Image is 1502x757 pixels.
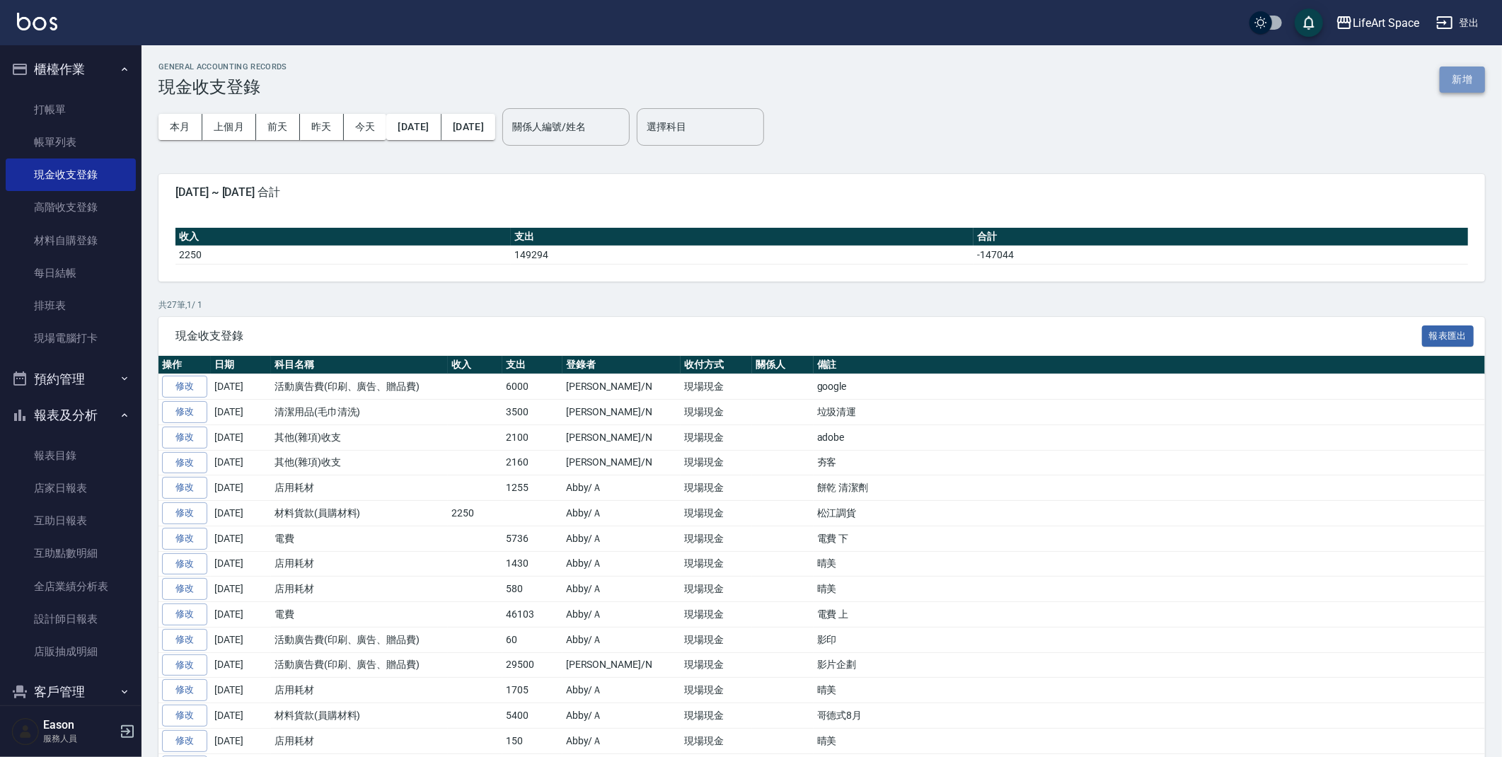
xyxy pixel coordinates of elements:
td: 46103 [502,602,562,628]
td: [DATE] [211,678,271,703]
td: Abby/Ａ [562,577,681,602]
td: Abby/Ａ [562,678,681,703]
a: 報表匯出 [1422,328,1474,342]
td: [PERSON_NAME]/N [562,424,681,450]
td: [PERSON_NAME]/N [562,374,681,400]
button: 前天 [256,114,300,140]
button: 新增 [1440,67,1485,93]
a: 新增 [1440,72,1485,86]
span: [DATE] ~ [DATE] 合計 [175,185,1468,200]
a: 現場電腦打卡 [6,322,136,354]
a: 打帳單 [6,93,136,126]
button: save [1295,8,1323,37]
button: 登出 [1431,10,1485,36]
a: 材料自購登錄 [6,224,136,257]
h2: GENERAL ACCOUNTING RECORDS [158,62,287,71]
p: 共 27 筆, 1 / 1 [158,299,1485,311]
button: 客戶管理 [6,674,136,710]
td: 活動廣告費(印刷、廣告、贈品費) [271,374,448,400]
td: 現場現金 [681,652,752,678]
td: [PERSON_NAME]/N [562,400,681,425]
a: 修改 [162,502,207,524]
a: 店家日報表 [6,472,136,504]
th: 登錄者 [562,356,681,374]
td: [PERSON_NAME]/N [562,450,681,475]
h3: 現金收支登錄 [158,77,287,97]
td: 哥德式8月 [814,703,1485,729]
td: [DATE] [211,728,271,753]
td: [DATE] [211,703,271,729]
th: 日期 [211,356,271,374]
td: 晴美 [814,678,1485,703]
button: 報表及分析 [6,397,136,434]
td: 活動廣告費(印刷、廣告、贈品費) [271,652,448,678]
td: Abby/Ａ [562,475,681,501]
a: 修改 [162,654,207,676]
td: 其他(雜項)收支 [271,424,448,450]
td: Abby/Ａ [562,602,681,628]
td: 580 [502,577,562,602]
td: [DATE] [211,551,271,577]
td: 現場現金 [681,400,752,425]
td: [DATE] [211,400,271,425]
button: LifeArt Space [1330,8,1425,37]
td: [DATE] [211,501,271,526]
a: 現金收支登錄 [6,158,136,191]
img: Person [11,717,40,746]
a: 報表目錄 [6,439,136,472]
td: 60 [502,627,562,652]
button: 報表匯出 [1422,325,1474,347]
td: 29500 [502,652,562,678]
td: 1255 [502,475,562,501]
td: 現場現金 [681,424,752,450]
a: 店販抽成明細 [6,635,136,668]
button: [DATE] [441,114,495,140]
td: 店用耗材 [271,678,448,703]
td: 材料貨款(員購材料) [271,501,448,526]
button: 今天 [344,114,387,140]
td: 材料貨款(員購材料) [271,703,448,729]
td: 店用耗材 [271,577,448,602]
td: [DATE] [211,652,271,678]
td: 清潔用品(毛巾清洗) [271,400,448,425]
th: 備註 [814,356,1485,374]
td: 現場現金 [681,475,752,501]
td: 5400 [502,703,562,729]
td: 2250 [448,501,502,526]
a: 修改 [162,730,207,752]
td: 現場現金 [681,602,752,628]
td: 晴美 [814,551,1485,577]
td: 現場現金 [681,526,752,551]
td: [DATE] [211,627,271,652]
button: 上個月 [202,114,256,140]
a: 修改 [162,477,207,499]
td: 松江調貨 [814,501,1485,526]
td: 電費 [271,602,448,628]
td: 店用耗材 [271,728,448,753]
td: [PERSON_NAME]/N [562,652,681,678]
span: 現金收支登錄 [175,329,1422,343]
a: 修改 [162,401,207,423]
button: 昨天 [300,114,344,140]
td: 150 [502,728,562,753]
td: 電費 下 [814,526,1485,551]
a: 設計師日報表 [6,603,136,635]
img: Logo [17,13,57,30]
th: 支出 [502,356,562,374]
td: 電費 上 [814,602,1485,628]
th: 合計 [974,228,1468,246]
td: Abby/Ａ [562,551,681,577]
a: 修改 [162,427,207,449]
th: 科目名稱 [271,356,448,374]
td: Abby/Ａ [562,501,681,526]
h5: Eason [43,718,115,732]
td: 垃圾清運 [814,400,1485,425]
td: 現場現金 [681,703,752,729]
td: 現場現金 [681,678,752,703]
td: -147044 [974,245,1468,264]
td: 夯客 [814,450,1485,475]
td: 1430 [502,551,562,577]
td: Abby/Ａ [562,526,681,551]
td: 5736 [502,526,562,551]
td: 晴美 [814,577,1485,602]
